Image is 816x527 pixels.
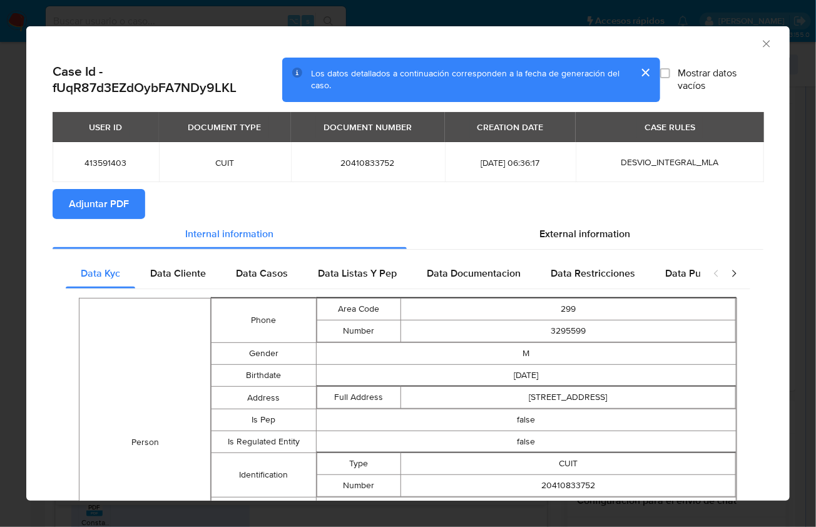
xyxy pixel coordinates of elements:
[665,266,752,280] span: Data Publicaciones
[81,116,130,138] div: USER ID
[400,387,735,409] td: [STREET_ADDRESS]
[540,227,631,241] span: External information
[53,63,282,96] h2: Case Id - fUqR87d3EZdOybFA7NDy9LKL
[236,266,288,280] span: Data Casos
[621,156,719,168] span: DESVIO_INTEGRAL_MLA
[317,387,400,409] td: Full Address
[317,453,400,475] td: Type
[317,299,400,320] td: Area Code
[69,190,129,218] span: Adjuntar PDF
[212,387,317,409] td: Address
[460,157,561,168] span: [DATE] 06:36:17
[212,299,317,343] td: Phone
[212,431,317,453] td: Is Regulated Entity
[26,26,790,501] div: closure-recommendation-modal
[427,266,521,280] span: Data Documentacion
[551,266,635,280] span: Data Restricciones
[317,320,400,342] td: Number
[212,365,317,387] td: Birthdate
[470,116,551,138] div: CREATION DATE
[316,498,736,519] td: AR
[181,116,269,138] div: DOCUMENT TYPE
[68,157,144,168] span: 413591403
[400,320,735,342] td: 3295599
[760,38,772,49] button: Cerrar ventana
[53,189,145,219] button: Adjuntar PDF
[400,453,735,475] td: CUIT
[53,219,763,249] div: Detailed info
[150,266,206,280] span: Data Cliente
[316,365,736,387] td: [DATE]
[316,409,736,431] td: false
[400,475,735,497] td: 20410833752
[81,266,120,280] span: Data Kyc
[660,68,670,78] input: Mostrar datos vacíos
[66,258,700,289] div: Detailed internal info
[318,266,397,280] span: Data Listas Y Pep
[630,58,660,88] button: cerrar
[306,157,430,168] span: 20410833752
[186,227,274,241] span: Internal information
[212,409,317,431] td: Is Pep
[316,116,419,138] div: DOCUMENT NUMBER
[316,343,736,365] td: M
[174,157,276,168] span: CUIT
[678,67,763,92] span: Mostrar datos vacíos
[311,67,620,92] span: Los datos detallados a continuación corresponden a la fecha de generación del caso.
[212,343,317,365] td: Gender
[400,299,735,320] td: 299
[212,498,317,519] td: Nationality
[212,453,317,498] td: Identification
[316,431,736,453] td: false
[637,116,703,138] div: CASE RULES
[317,475,400,497] td: Number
